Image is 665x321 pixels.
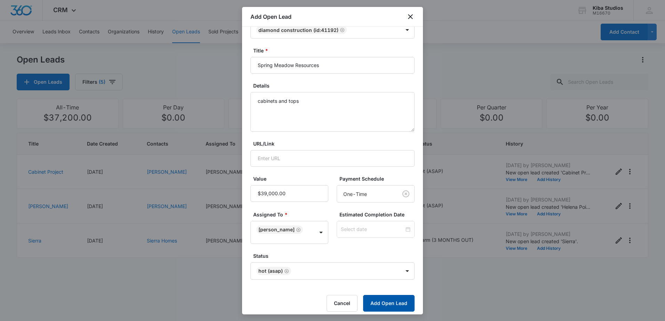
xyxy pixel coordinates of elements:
[339,175,417,182] label: Payment Schedule
[253,252,417,260] label: Status
[258,27,338,33] div: Diamond Construction (ID:41192)
[341,225,404,233] input: Select date
[258,269,283,273] div: Hot (ASAP)
[258,227,295,232] div: [PERSON_NAME]
[339,211,417,218] label: Estimated Completion Date
[406,13,415,21] button: close
[250,150,415,167] input: Enter URL
[253,47,417,54] label: Title
[250,57,415,74] input: Title
[253,82,417,89] label: Details
[283,269,289,273] div: Remove Hot (ASAP)
[327,295,358,312] button: Cancel
[253,211,331,218] label: Assigned To
[338,27,345,32] div: Remove Diamond Construction (ID:41192)
[250,185,328,202] input: Value
[295,227,301,232] div: Remove Brett Turner
[250,13,291,21] h1: Add Open Lead
[363,295,415,312] button: Add Open Lead
[253,175,331,182] label: Value
[400,188,411,199] button: Clear
[253,140,417,147] label: URL/Link
[250,92,415,132] textarea: cabinets and tops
